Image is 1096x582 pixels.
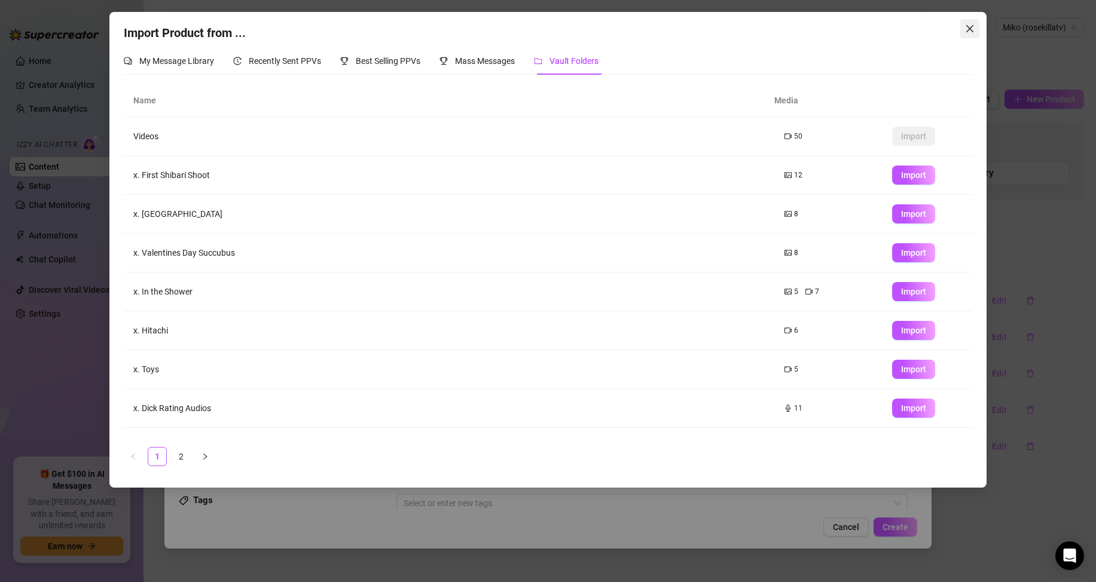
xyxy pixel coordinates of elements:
div: Open Intercom Messenger [1055,541,1084,570]
li: Next Page [196,447,215,466]
span: Close [960,24,979,33]
span: video-camera [784,327,792,334]
span: Import [901,170,926,180]
span: trophy [340,57,349,65]
button: Import [892,243,935,262]
span: Import [901,326,926,335]
li: Previous Page [124,447,143,466]
span: Best Selling PPVs [356,56,420,66]
span: Mass Messages [455,56,515,66]
span: video-camera [805,288,813,295]
span: Import [901,364,926,374]
span: Vault Folders [549,56,599,66]
button: Import [892,127,935,146]
span: left [130,453,137,460]
td: x. Dick Rating Audios [124,389,774,428]
span: Import [901,403,926,413]
td: x. Toys [124,350,774,389]
span: folder [534,57,542,65]
button: Import [892,166,935,185]
li: 2 [172,447,191,466]
span: 11 [794,403,802,414]
span: 50 [794,131,802,142]
button: Import [892,399,935,418]
span: picture [784,171,792,179]
span: Import [901,209,926,219]
button: Import [892,321,935,340]
span: 7 [815,286,819,298]
span: 8 [794,209,798,220]
span: 5 [794,286,798,298]
span: 12 [794,170,802,181]
span: 6 [794,325,798,336]
button: Import [892,282,935,301]
span: history [233,57,242,65]
span: Import [901,248,926,258]
td: x. In the Shower [124,272,774,311]
li: 1 [148,447,167,466]
button: right [196,447,215,466]
span: My Message Library [139,56,214,66]
td: x. Hitachi [124,311,774,350]
span: Import Product from ... [124,26,246,40]
span: video-camera [784,366,792,373]
span: picture [784,249,792,256]
td: x. First Shibari Shoot [124,156,774,195]
button: Close [960,19,979,38]
span: audio [784,405,792,412]
td: x. Valentines Day Succubus [124,234,774,272]
span: right [202,453,209,460]
td: x. Machine [124,428,774,467]
th: Name [124,84,764,117]
span: trophy [439,57,448,65]
span: Import [901,287,926,296]
a: 1 [148,448,166,465]
span: close [965,24,975,33]
span: video-camera [784,133,792,140]
span: picture [784,210,792,218]
td: Videos [124,117,774,156]
th: Media [765,84,872,117]
button: Import [892,204,935,223]
td: x. [GEOGRAPHIC_DATA] [124,195,774,234]
span: 8 [794,247,798,259]
a: 2 [172,448,190,465]
button: left [124,447,143,466]
button: Import [892,360,935,379]
span: Recently Sent PPVs [249,56,321,66]
span: comment [124,57,132,65]
span: picture [784,288,792,295]
span: 5 [794,364,798,375]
